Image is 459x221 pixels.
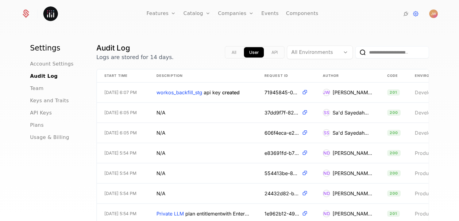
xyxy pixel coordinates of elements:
th: Author [315,69,380,82]
a: Keys and Traits [30,97,69,104]
span: N/A [156,109,165,116]
span: Production [415,150,440,156]
span: 71945845-0378-44ad-831b-13c3a73b5f43 [264,89,299,96]
a: Integrations [402,10,410,17]
th: Description [149,69,257,82]
span: Development [415,130,445,136]
div: [PERSON_NAME] [333,190,372,197]
span: workos_backfill_stg [156,89,202,96]
span: 201 [387,89,400,96]
div: Text alignment [225,46,284,58]
nav: Main [30,43,82,141]
div: [PERSON_NAME] [333,210,372,217]
img: Justen Walker [429,9,438,18]
div: ND [323,170,330,177]
span: [DATE] 5:54 PM [104,211,137,217]
div: ND [323,210,330,217]
th: Request ID [257,69,315,82]
span: e83691fd-b77d-490d-909d-3f83f4d479ae [264,149,299,157]
th: Code [380,69,407,82]
span: Production [415,211,440,217]
div: ND [323,190,330,197]
a: Account Settings [30,60,74,68]
a: Audit Log [30,73,58,80]
div: [PERSON_NAME] [333,170,372,177]
span: 37dd9f7f-822a-4e62-a567-dc9439b0f470 [264,109,299,116]
h1: Settings [30,43,82,53]
span: 24432d82-b574-4167-bab5-b7a14b9a181e [264,190,299,197]
span: [DATE] 6:05 PM [104,110,137,116]
span: [DATE] 6:07 PM [104,89,137,96]
a: Settings [412,10,419,17]
span: 606f4eca-e2e2-4352-93be-f9aa07d9f17c [264,129,299,137]
span: 200 [387,150,401,156]
span: 201 [387,211,400,217]
div: SS [323,129,330,137]
span: N/A [156,129,165,137]
span: [DATE] 5:54 PM [104,170,137,176]
span: 200 [387,130,401,136]
div: Sa'd Sayedahmed [333,129,372,137]
p: Logs are stored for 14 days. [96,53,174,62]
span: N/A [156,170,165,177]
span: Private LLM [156,211,184,217]
img: Plotly [43,6,58,21]
a: API Keys [30,109,52,117]
div: Sa'd Sayedahmed [333,109,372,116]
span: 200 [387,190,401,197]
th: Start Time [97,69,149,82]
span: workos_backfill_stg api key created [156,89,240,96]
span: 554413be-82b2-4b37-bc24-ccfee7405226 [264,170,299,177]
a: Usage & Billing [30,134,69,141]
span: 200 [387,110,401,116]
button: api [266,47,283,58]
div: SS [323,109,330,116]
span: Development [415,89,445,96]
span: [DATE] 6:05 PM [104,130,137,136]
span: [DATE] 5:54 PM [104,150,137,156]
a: Team [30,85,44,92]
div: [PERSON_NAME] [333,89,372,96]
span: 1e962b12-49fe-455f-9143-48a11bcce28f [264,210,299,217]
h1: Audit Log [96,43,174,53]
span: N/A [156,190,165,197]
button: app [244,47,264,58]
span: Private LLM plan entitlement with Enterprise created [156,210,250,217]
span: created [222,89,240,96]
span: [DATE] 5:54 PM [104,190,137,197]
div: ND [323,149,330,157]
button: Open user button [429,9,438,18]
button: all [226,47,241,58]
span: N/A [156,149,165,157]
div: JW [323,89,330,96]
span: Development [415,110,445,116]
div: [PERSON_NAME] [333,149,372,157]
span: Production [415,190,440,197]
a: Plans [30,122,44,129]
span: 200 [387,170,401,176]
span: Production [415,170,440,176]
